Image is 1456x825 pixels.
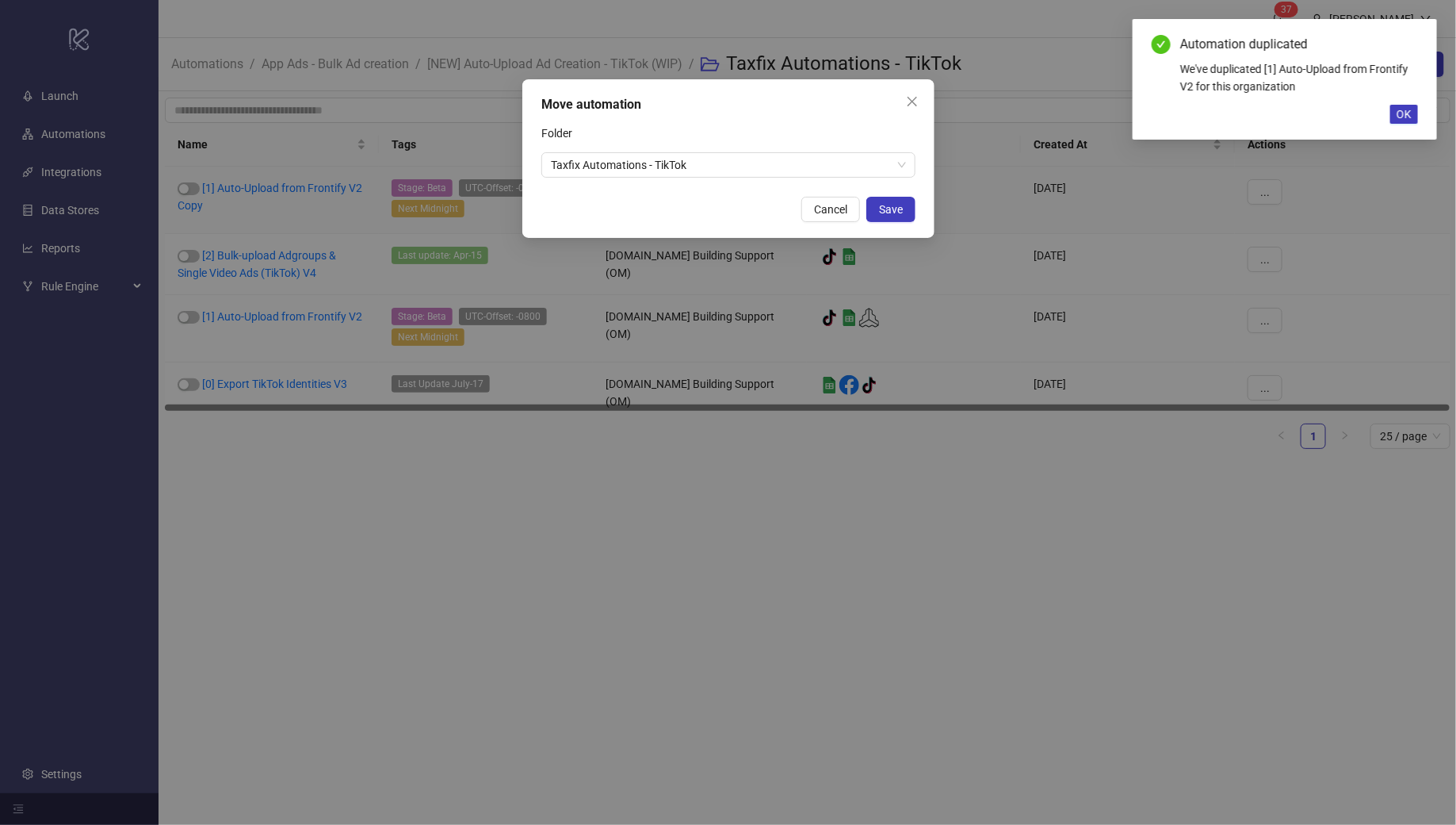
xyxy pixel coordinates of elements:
span: Save [879,203,903,216]
span: check-circle [1152,35,1171,54]
div: We've duplicated [1] Auto-Upload from Frontify V2 for this organization [1180,60,1418,95]
span: Taxfix Automations - TikTok [551,153,906,177]
button: Save [866,197,915,222]
div: Move automation [541,95,915,114]
button: Close [900,89,925,114]
button: OK [1390,105,1418,124]
span: close [906,95,919,108]
span: Cancel [814,203,847,216]
button: Cancel [801,197,860,222]
a: Close [1401,35,1418,52]
div: Automation duplicated [1180,35,1418,54]
span: OK [1397,108,1412,121]
label: Folder [541,121,583,146]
